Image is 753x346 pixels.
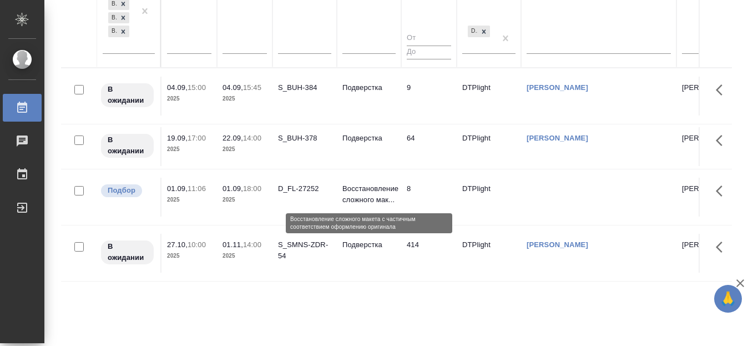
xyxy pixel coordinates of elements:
[527,240,588,249] a: [PERSON_NAME]
[223,83,243,92] p: 04.09,
[342,239,396,250] p: Подверстка
[407,46,451,59] input: До
[223,194,267,205] p: 2025
[100,183,155,198] div: Можно подбирать исполнителей
[188,83,206,92] p: 15:00
[167,144,211,155] p: 2025
[167,240,188,249] p: 27.10,
[100,239,155,265] div: Исполнитель назначен, приступать к работе пока рано
[278,239,331,262] div: S_SMNS-ZDR-54
[108,185,135,196] p: Подбор
[167,184,188,193] p: 01.09,
[401,178,457,217] td: 8
[527,134,588,142] a: [PERSON_NAME]
[167,250,211,262] p: 2025
[709,178,736,204] button: Здесь прячутся важные кнопки
[223,240,243,249] p: 01.11,
[108,134,147,157] p: В ожидании
[167,83,188,92] p: 04.09,
[167,134,188,142] p: 19.09,
[682,239,735,250] p: [PERSON_NAME]
[682,82,735,93] p: [PERSON_NAME]
[278,82,331,93] div: S_BUH-384
[682,183,735,194] p: [PERSON_NAME]
[527,83,588,92] a: [PERSON_NAME]
[188,134,206,142] p: 17:00
[107,11,130,25] div: Подбор, Готов к работе, В ожидании, Выполнен, В работе
[682,133,735,144] p: [PERSON_NAME]
[342,82,396,93] p: Подверстка
[223,184,243,193] p: 01.09,
[243,184,261,193] p: 18:00
[223,134,243,142] p: 22.09,
[188,184,206,193] p: 11:06
[401,234,457,273] td: 414
[709,127,736,154] button: Здесь прячутся важные кнопки
[108,84,147,106] p: В ожидании
[457,127,521,166] td: DTPlight
[108,12,117,24] div: Выполнен
[243,83,261,92] p: 15:45
[188,240,206,249] p: 10:00
[100,82,155,108] div: Исполнитель назначен, приступать к работе пока рано
[243,134,261,142] p: 14:00
[108,26,117,37] div: В работе
[342,183,396,205] p: Восстановление сложного мак...
[457,234,521,273] td: DTPlight
[107,24,130,38] div: Подбор, Готов к работе, В ожидании, Выполнен, В работе
[407,32,451,46] input: От
[243,240,261,249] p: 14:00
[167,194,211,205] p: 2025
[223,144,267,155] p: 2025
[714,285,742,313] button: 🙏
[223,93,267,104] p: 2025
[223,250,267,262] p: 2025
[278,183,331,194] div: D_FL-27252
[709,234,736,260] button: Здесь прячутся важные кнопки
[457,178,521,217] td: DTPlight
[468,26,478,37] div: DTPlight
[401,127,457,166] td: 64
[719,287,737,310] span: 🙏
[342,133,396,144] p: Подверстка
[100,133,155,159] div: Исполнитель назначен, приступать к работе пока рано
[709,77,736,103] button: Здесь прячутся важные кнопки
[167,93,211,104] p: 2025
[401,77,457,116] td: 9
[278,133,331,144] div: S_BUH-378
[108,241,147,263] p: В ожидании
[467,24,491,38] div: DTPlight
[457,77,521,116] td: DTPlight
